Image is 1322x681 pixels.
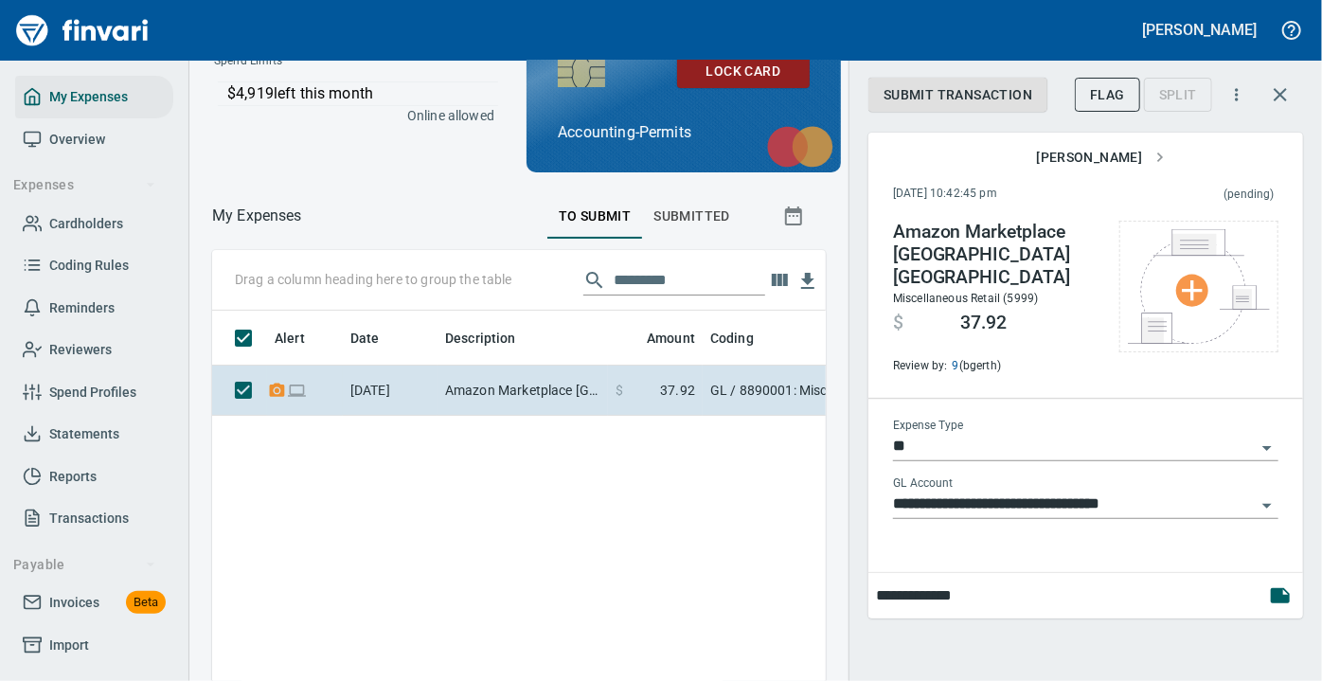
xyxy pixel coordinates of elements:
button: [PERSON_NAME] [1028,140,1172,175]
span: Invoices [49,591,99,615]
button: Submit Transaction [868,78,1047,113]
span: Expenses [13,173,156,197]
td: Amazon Marketplace [GEOGRAPHIC_DATA] [GEOGRAPHIC_DATA] [438,366,608,416]
span: $ [893,312,903,334]
span: Reviewers [49,338,112,362]
div: Transaction still pending, cannot split yet. It usually takes 2-3 days for a merchant to settle a... [1144,85,1212,101]
button: Download table [794,267,822,296]
td: GL / 8890001: Miscellaneous Expenses - EC [703,366,1176,416]
span: Date [350,327,380,349]
span: Flag [1090,83,1125,107]
a: Reports [15,456,173,498]
img: Finvari [11,8,153,53]
button: Flag [1075,78,1140,113]
a: Import [15,624,173,667]
span: Reports [49,465,97,489]
span: [DATE] 10:42:45 pm [893,185,1111,204]
span: Miscellaneous Retail (5999) [893,292,1039,305]
a: Cardholders [15,203,173,245]
span: Online transaction [287,384,307,396]
a: Overview [15,118,173,161]
button: Lock Card [677,54,810,89]
span: 37.92 [660,381,695,400]
span: Description [445,327,516,349]
span: Transactions [49,507,129,530]
p: Accounting-Permits [558,121,810,144]
span: My Expenses [49,85,128,109]
span: This records your note into the expense [1258,573,1303,618]
button: Expenses [6,168,164,203]
span: Submit Transaction [884,83,1032,107]
a: My Expenses [15,76,173,118]
p: Drag a column heading here to group the table [235,270,512,289]
label: Expense Type [893,421,963,432]
a: Transactions [15,497,173,540]
button: [PERSON_NAME] [1138,15,1261,45]
span: 37.92 [960,312,1007,334]
span: [PERSON_NAME] [1036,146,1165,170]
span: Coding Rules [49,254,129,278]
nav: breadcrumb [212,205,302,227]
span: To Submit [559,205,632,228]
button: More [1216,74,1258,116]
img: Select file [1128,229,1270,344]
span: Overview [49,128,105,152]
span: Date [350,327,404,349]
span: Lock Card [692,60,795,83]
span: Spend Profiles [49,381,136,404]
p: Online allowed [199,106,494,125]
button: Open [1254,435,1280,461]
span: $ [616,381,623,400]
span: Alert [275,327,330,349]
a: Spend Profiles [15,371,173,414]
img: mastercard.svg [758,116,843,177]
span: Reminders [49,296,115,320]
h4: Amazon Marketplace [GEOGRAPHIC_DATA] [GEOGRAPHIC_DATA] [893,221,1100,289]
a: 9 [948,359,959,372]
span: Submitted [653,205,730,228]
span: Amount [647,327,695,349]
span: Statements [49,422,119,446]
span: Beta [126,592,166,614]
span: This charge has not been settled by the merchant yet. This usually takes a couple of days but in ... [1111,186,1275,205]
span: Review by: (bgerth) [893,357,1100,376]
label: GL Account [893,478,953,490]
p: $4,919 left this month [227,82,498,105]
span: Import [49,634,89,657]
a: Coding Rules [15,244,173,287]
td: [DATE] [343,366,438,416]
a: Reminders [15,287,173,330]
a: InvoicesBeta [15,582,173,624]
span: Description [445,327,541,349]
span: Payable [13,553,156,577]
button: Payable [6,547,164,582]
h5: [PERSON_NAME] [1143,20,1257,40]
span: Receipt Required [267,384,287,396]
span: Cardholders [49,212,123,236]
a: Reviewers [15,329,173,371]
button: Choose columns to display [765,266,794,295]
span: Amount [622,327,695,349]
p: My Expenses [212,205,302,227]
a: Statements [15,413,173,456]
span: Alert [275,327,305,349]
span: Coding [710,327,778,349]
button: Open [1254,493,1280,519]
span: Spend Limits [214,52,386,71]
span: Coding [710,327,754,349]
